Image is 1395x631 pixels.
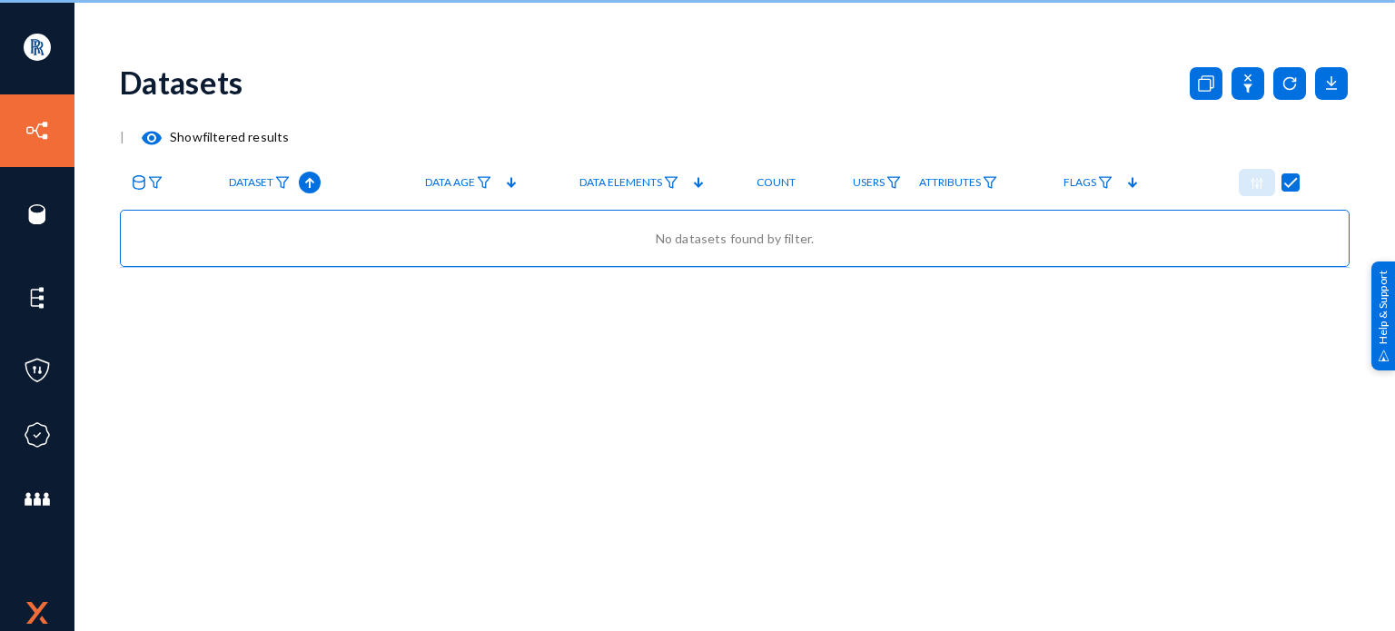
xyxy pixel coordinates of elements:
[416,167,500,199] a: Data Age
[24,284,51,311] img: icon-elements.svg
[148,176,163,189] img: icon-filter.svg
[24,34,51,61] img: ACg8ocIYTKoRdXkEwFzTB5MD8V-_dbWh6aohPNDc60sa0202AD9Ucmo=s96-c
[1054,167,1122,199] a: Flags
[1378,350,1390,361] img: help_support.svg
[844,167,910,199] a: Users
[24,421,51,449] img: icon-compliance.svg
[477,176,491,189] img: icon-filter.svg
[919,176,981,189] span: Attributes
[24,201,51,228] img: icon-sources.svg
[120,129,124,144] span: |
[124,129,289,144] span: Show filtered results
[275,176,290,189] img: icon-filter.svg
[141,127,163,149] mat-icon: visibility
[425,176,475,189] span: Data Age
[910,167,1006,199] a: Attributes
[983,176,997,189] img: icon-filter.svg
[24,486,51,513] img: icon-members.svg
[570,167,688,199] a: Data Elements
[1098,176,1113,189] img: icon-filter.svg
[757,176,796,189] span: Count
[664,176,678,189] img: icon-filter.svg
[579,176,662,189] span: Data Elements
[1371,261,1395,370] div: Help & Support
[120,64,243,101] div: Datasets
[886,176,901,189] img: icon-filter.svg
[220,167,299,199] a: Dataset
[1064,176,1096,189] span: Flags
[24,117,51,144] img: icon-inventory.svg
[139,229,1331,248] div: No datasets found by filter.
[24,357,51,384] img: icon-policies.svg
[229,176,273,189] span: Dataset
[853,176,885,189] span: Users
